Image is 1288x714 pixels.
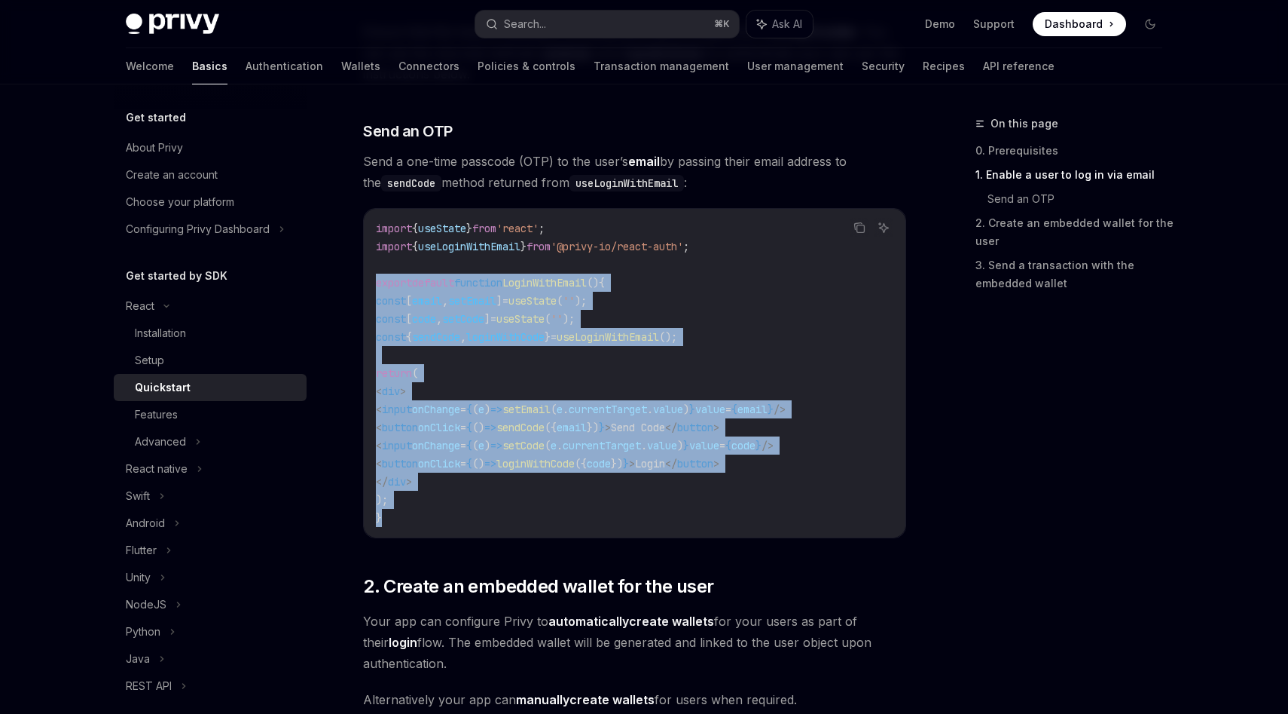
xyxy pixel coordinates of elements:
div: Flutter [126,541,157,559]
span: setCode [502,439,545,452]
span: = [460,439,466,452]
a: Welcome [126,48,174,84]
span: ( [545,439,551,452]
span: sendCode [496,421,545,434]
div: Configuring Privy Dashboard [126,220,270,238]
span: ({ [545,421,557,434]
div: Advanced [135,433,186,451]
span: from [526,240,551,253]
a: Policies & controls [478,48,575,84]
a: Security [862,48,905,84]
a: Features [114,401,307,428]
span: On this page [990,115,1058,133]
span: { [466,403,472,416]
span: currentTarget [569,403,647,416]
span: ( [412,366,418,380]
span: Login [635,457,665,470]
span: { [466,457,472,470]
span: '' [563,294,575,308]
span: Your app can configure Privy to for your users as part of their flow. The embedded wallet will be... [363,611,906,674]
span: loginWithCode [496,457,575,470]
code: useLoginWithEmail [569,175,684,192]
span: }) [587,421,599,434]
div: About Privy [126,139,183,157]
span: 'react' [496,222,539,235]
span: '' [551,312,563,326]
div: Choose your platform [126,193,234,211]
div: React [126,297,154,315]
a: Recipes [923,48,965,84]
span: useState [418,222,466,235]
span: (); [659,330,677,344]
span: </ [665,421,677,434]
span: import [376,240,412,253]
span: { [406,330,412,344]
code: sendCode [381,175,441,192]
span: } [545,330,551,344]
span: { [412,240,418,253]
a: Create an account [114,161,307,188]
span: LoginWithEmail [502,276,587,290]
span: </ [665,457,677,470]
span: > [629,457,635,470]
span: = [725,403,731,416]
span: email [412,294,442,308]
span: /> [774,403,786,416]
span: } [755,439,762,452]
span: } [520,240,526,253]
span: { [412,222,418,235]
span: { [725,439,731,452]
div: Search... [504,15,546,33]
span: => [490,439,502,452]
a: Wallets [341,48,380,84]
span: } [466,222,472,235]
span: ); [563,312,575,326]
a: Installation [114,320,307,347]
span: Send an OTP [363,121,453,142]
span: [ [406,294,412,308]
span: = [460,421,466,434]
span: setEmail [448,294,496,308]
span: } [599,421,605,434]
span: ; [683,240,689,253]
div: Java [126,650,150,668]
span: code [587,457,611,470]
span: = [719,439,725,452]
span: button [382,421,418,434]
a: Basics [192,48,227,84]
span: } [768,403,774,416]
span: ( [472,439,478,452]
button: Copy the contents from the code block [850,218,869,237]
span: > [713,457,719,470]
span: useState [508,294,557,308]
a: manuallycreate wallets [516,692,655,708]
span: => [484,421,496,434]
span: currentTarget [563,439,641,452]
a: Authentication [246,48,323,84]
span: => [490,403,502,416]
span: () [472,457,484,470]
span: < [376,403,382,416]
span: < [376,385,382,398]
span: e [557,403,563,416]
a: User management [747,48,844,84]
span: < [376,457,382,470]
span: loginWithCode [466,330,545,344]
span: onChange [412,439,460,452]
span: ) [677,439,683,452]
span: onClick [418,421,460,434]
span: () [587,276,599,290]
span: e [478,439,484,452]
a: Send an OTP [987,187,1174,211]
span: ( [551,403,557,416]
span: useState [496,312,545,326]
span: ] [496,294,502,308]
span: = [551,330,557,344]
span: setCode [442,312,484,326]
span: email [737,403,768,416]
span: = [460,457,466,470]
img: dark logo [126,14,219,35]
span: '@privy-io/react-auth' [551,240,683,253]
span: Dashboard [1045,17,1103,32]
span: import [376,222,412,235]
